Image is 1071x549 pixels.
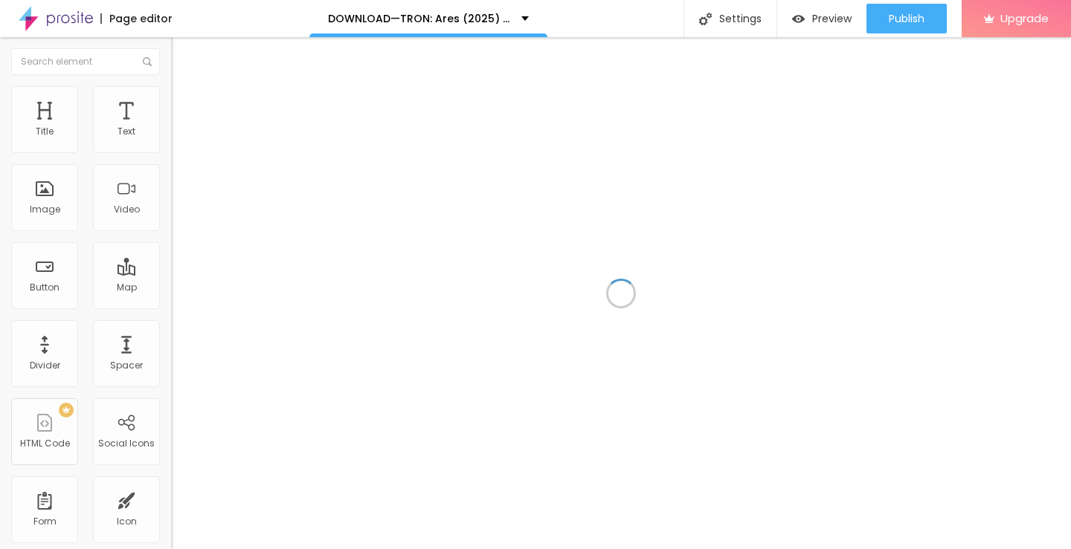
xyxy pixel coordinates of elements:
div: Spacer [110,360,143,371]
button: Preview [777,4,866,33]
img: Icone [143,57,152,66]
div: HTML Code [20,438,70,449]
div: Title [36,126,54,137]
div: Divider [30,360,60,371]
img: Icone [699,13,712,25]
p: DOWNLOAD—TRON: Ares (2025) .FullMovie. Free Bolly4u Full4K HINDI Vegamovies [328,13,510,24]
div: Page editor [100,13,173,24]
input: Search element [11,48,160,75]
span: Publish [889,13,924,25]
div: Video [114,204,140,215]
button: Publish [866,4,947,33]
div: Text [118,126,135,137]
div: Social Icons [98,438,155,449]
div: Button [30,282,59,293]
span: Preview [812,13,852,25]
div: Form [33,516,57,527]
img: view-1.svg [792,13,805,25]
span: Upgrade [1000,12,1049,25]
div: Map [117,282,137,293]
div: Icon [117,516,137,527]
div: Image [30,204,60,215]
